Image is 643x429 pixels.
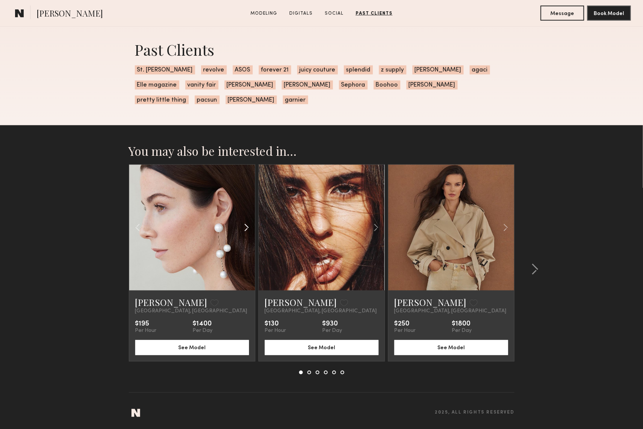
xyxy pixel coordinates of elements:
[265,328,286,334] div: Per Hour
[394,344,508,351] a: See Model
[193,321,213,328] div: $1400
[283,96,308,105] span: garnier
[135,344,249,351] a: See Model
[394,340,508,355] button: See Model
[135,321,157,328] div: $195
[233,65,253,75] span: ASOS
[135,96,189,105] span: pretty little thing
[322,328,342,334] div: Per Day
[286,10,316,17] a: Digitals
[435,411,515,415] span: 2025, all rights reserved
[135,40,509,59] div: Past Clients
[135,340,249,355] button: See Model
[452,321,472,328] div: $1800
[322,10,347,17] a: Social
[135,309,247,315] span: [GEOGRAPHIC_DATA], [GEOGRAPHIC_DATA]
[265,340,379,355] button: See Model
[379,65,406,75] span: z supply
[185,81,218,90] span: vanity fair
[225,81,276,90] span: [PERSON_NAME]
[322,321,342,328] div: $930
[344,65,373,75] span: splendid
[265,321,286,328] div: $130
[195,96,220,105] span: pacsun
[265,344,379,351] a: See Model
[339,81,368,90] span: Sephora
[135,297,208,309] a: [PERSON_NAME]
[282,81,333,90] span: [PERSON_NAME]
[37,8,103,21] span: [PERSON_NAME]
[394,297,467,309] a: [PERSON_NAME]
[259,65,291,75] span: forever 21
[265,297,337,309] a: [PERSON_NAME]
[193,328,213,334] div: Per Day
[394,321,416,328] div: $250
[226,96,277,105] span: [PERSON_NAME]
[374,81,400,90] span: Boohoo
[201,65,227,75] span: revolve
[135,65,195,75] span: St. [PERSON_NAME]
[265,309,377,315] span: [GEOGRAPHIC_DATA], [GEOGRAPHIC_DATA]
[394,328,416,334] div: Per Hour
[135,81,179,90] span: Elle magazine
[247,10,280,17] a: Modeling
[541,6,584,21] button: Message
[297,65,338,75] span: juicy couture
[587,6,631,21] button: Book Model
[394,309,507,315] span: [GEOGRAPHIC_DATA], [GEOGRAPHIC_DATA]
[353,10,396,17] a: Past Clients
[452,328,472,334] div: Per Day
[587,10,631,16] a: Book Model
[470,65,490,75] span: agaci
[129,143,515,158] h2: You may also be interested in…
[406,81,458,90] span: [PERSON_NAME]
[135,328,157,334] div: Per Hour
[412,65,464,75] span: [PERSON_NAME]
